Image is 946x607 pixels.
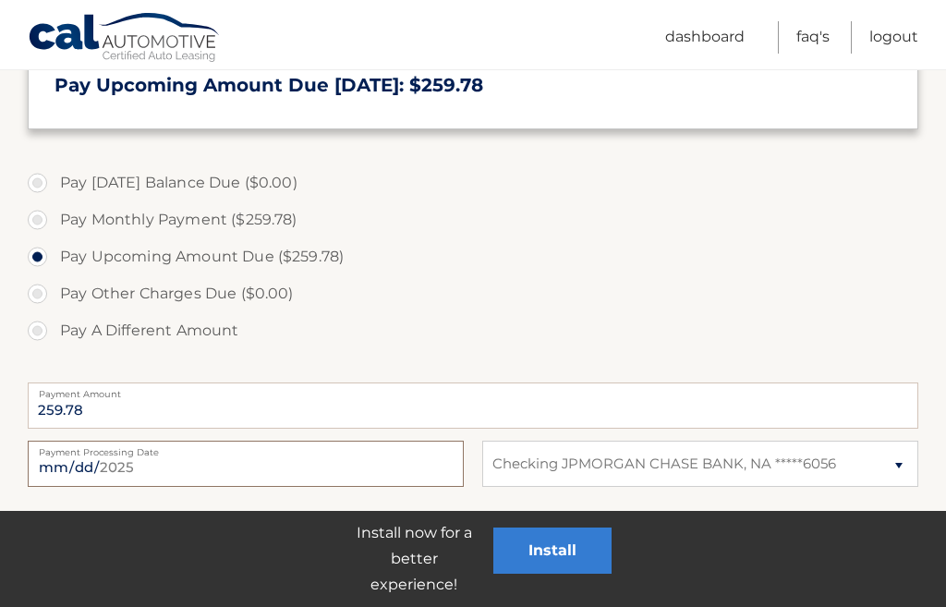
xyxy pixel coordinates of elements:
a: Dashboard [665,21,745,54]
p: Install now for a better experience! [334,520,493,598]
a: Logout [869,21,918,54]
input: Payment Amount [28,382,918,429]
label: Pay [DATE] Balance Due ($0.00) [28,164,918,201]
label: Pay A Different Amount [28,312,918,349]
label: Pay Other Charges Due ($0.00) [28,275,918,312]
input: Payment Date [28,441,464,487]
label: Pay Upcoming Amount Due ($259.78) [28,238,918,275]
label: Pay Monthly Payment ($259.78) [28,201,918,238]
h3: Pay Upcoming Amount Due [DATE]: $259.78 [55,74,891,97]
label: Payment Processing Date [28,441,464,455]
label: Payment Amount [28,382,918,397]
button: Install [493,528,612,574]
a: Cal Automotive [28,12,222,66]
a: FAQ's [796,21,830,54]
